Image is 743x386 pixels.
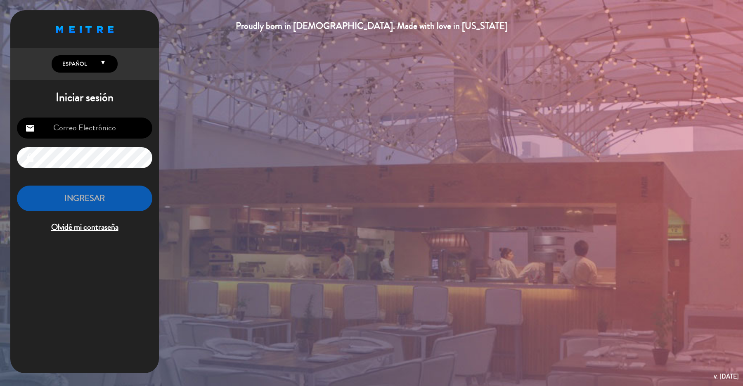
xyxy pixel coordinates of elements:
h1: Iniciar sesión [10,91,159,105]
input: Correo Electrónico [17,118,152,139]
button: INGRESAR [17,186,152,212]
span: Olvidé mi contraseña [17,221,152,234]
div: v. [DATE] [714,371,739,382]
span: Español [60,60,87,68]
i: email [25,123,35,133]
i: lock [25,153,35,163]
